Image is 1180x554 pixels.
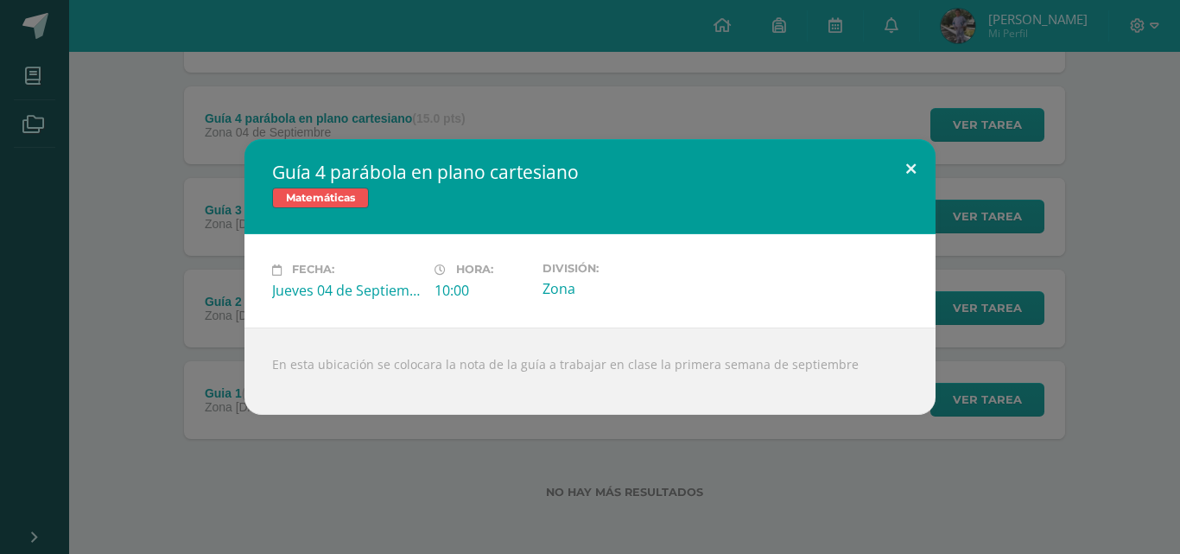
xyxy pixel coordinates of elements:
[244,328,936,415] div: En esta ubicación se colocara la nota de la guía a trabajar en clase la primera semana de septiembre
[886,139,936,198] button: Close (Esc)
[542,262,691,275] label: División:
[456,264,493,277] span: Hora:
[272,188,369,208] span: Matemáticas
[435,281,529,300] div: 10:00
[542,279,691,298] div: Zona
[272,281,421,300] div: Jueves 04 de Septiembre
[292,264,334,277] span: Fecha:
[272,160,908,184] h2: Guía 4 parábola en plano cartesiano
